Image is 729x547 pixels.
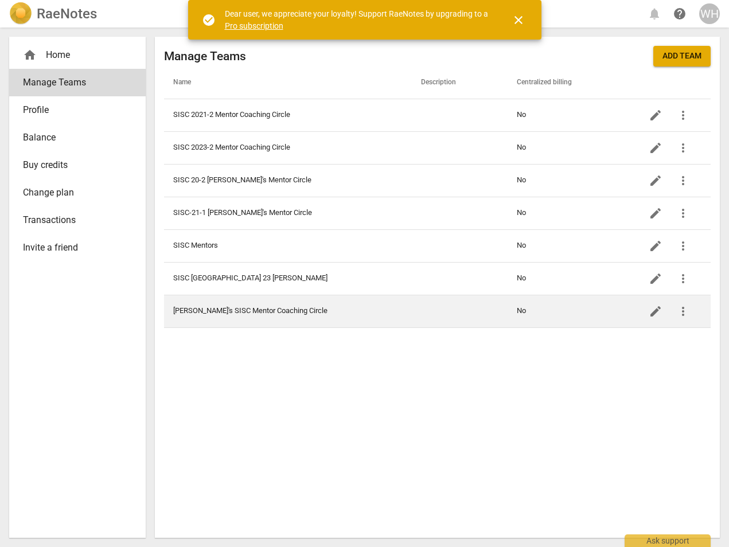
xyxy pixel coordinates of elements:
[512,13,525,27] span: close
[649,108,662,122] span: edit
[164,295,411,327] td: [PERSON_NAME]'s SISC Mentor Coaching Circle
[9,2,32,25] img: Logo
[676,108,690,122] span: more_vert
[676,174,690,187] span: more_vert
[662,50,701,62] span: Add team
[9,69,146,96] a: Manage Teams
[23,158,123,172] span: Buy credits
[9,179,146,206] a: Change plan
[505,6,532,34] button: Close
[225,21,283,30] a: Pro subscription
[173,78,205,87] span: Name
[9,41,146,69] div: Home
[164,164,411,197] td: SISC 20-2 [PERSON_NAME]'s Mentor Circle
[421,78,470,87] span: Description
[9,124,146,151] a: Balance
[164,131,411,164] td: SISC 2023-2 Mentor Coaching Circle
[676,206,690,220] span: more_vert
[9,206,146,234] a: Transactions
[649,174,662,187] span: edit
[9,151,146,179] a: Buy credits
[23,48,37,62] span: home
[508,99,633,131] td: No
[625,534,711,547] div: Ask support
[23,131,123,144] span: Balance
[676,272,690,286] span: more_vert
[202,13,216,27] span: check_circle
[653,46,711,67] button: Add team
[164,197,411,229] td: SISC-21-1 [PERSON_NAME]'s Mentor Circle
[225,8,491,32] div: Dear user, we appreciate your loyalty! Support RaeNotes by upgrading to a
[649,272,662,286] span: edit
[673,7,687,21] span: help
[9,96,146,124] a: Profile
[676,304,690,318] span: more_vert
[649,206,662,220] span: edit
[23,76,123,89] span: Manage Teams
[164,49,246,64] h2: Manage Teams
[164,99,411,131] td: SISC 2021-2 Mentor Coaching Circle
[649,141,662,155] span: edit
[676,141,690,155] span: more_vert
[23,103,123,117] span: Profile
[9,2,97,25] a: LogoRaeNotes
[508,229,633,262] td: No
[23,241,123,255] span: Invite a friend
[676,239,690,253] span: more_vert
[649,304,662,318] span: edit
[508,295,633,327] td: No
[9,234,146,261] a: Invite a friend
[669,3,690,24] a: Help
[517,78,586,87] span: Centralized billing
[23,48,123,62] div: Home
[164,229,411,262] td: SISC Mentors
[23,186,123,200] span: Change plan
[508,262,633,295] td: No
[164,262,411,295] td: SISC [GEOGRAPHIC_DATA] 23 [PERSON_NAME]
[23,213,123,227] span: Transactions
[508,131,633,164] td: No
[699,3,720,24] button: WH
[508,197,633,229] td: No
[37,6,97,22] h2: RaeNotes
[649,239,662,253] span: edit
[508,164,633,197] td: No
